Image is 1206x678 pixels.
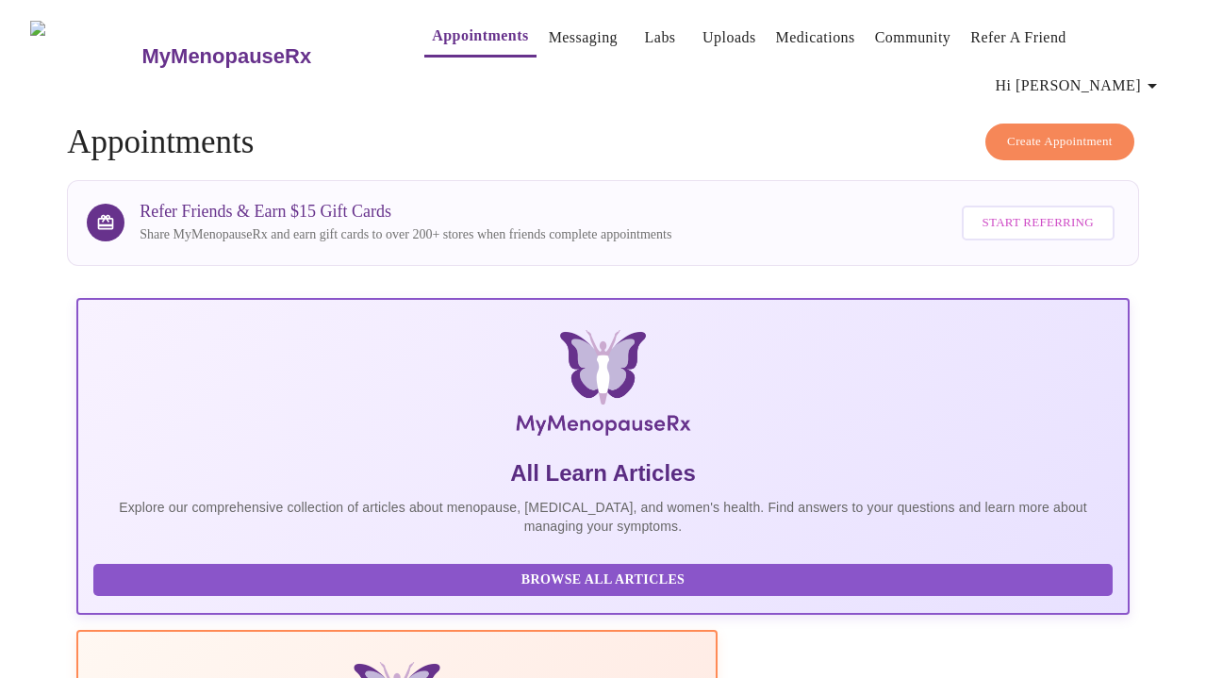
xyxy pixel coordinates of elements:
a: Messaging [549,25,618,51]
h3: Refer Friends & Earn $15 Gift Cards [140,202,671,222]
a: Medications [776,25,855,51]
p: Explore our comprehensive collection of articles about menopause, [MEDICAL_DATA], and women's hea... [93,498,1113,536]
span: Start Referring [983,212,1094,234]
button: Refer a Friend [963,19,1074,57]
a: Community [875,25,951,51]
button: Labs [630,19,690,57]
img: MyMenopauseRx Logo [252,330,954,443]
button: Medications [768,19,863,57]
a: Start Referring [957,196,1119,250]
h3: MyMenopauseRx [142,44,312,69]
button: Community [867,19,959,57]
button: Create Appointment [985,124,1134,160]
span: Browse All Articles [112,569,1094,592]
a: MyMenopauseRx [140,24,387,90]
p: Share MyMenopauseRx and earn gift cards to over 200+ stores when friends complete appointments [140,225,671,244]
button: Messaging [541,19,625,57]
button: Hi [PERSON_NAME] [988,67,1171,105]
button: Uploads [695,19,764,57]
a: Refer a Friend [970,25,1066,51]
img: MyMenopauseRx Logo [30,21,140,91]
a: Labs [645,25,676,51]
a: Browse All Articles [93,571,1117,587]
button: Start Referring [962,206,1115,240]
button: Appointments [424,17,536,58]
h4: Appointments [67,124,1139,161]
h5: All Learn Articles [93,458,1113,488]
span: Hi [PERSON_NAME] [996,73,1164,99]
a: Uploads [702,25,756,51]
a: Appointments [432,23,528,49]
span: Create Appointment [1007,131,1113,153]
button: Browse All Articles [93,564,1113,597]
